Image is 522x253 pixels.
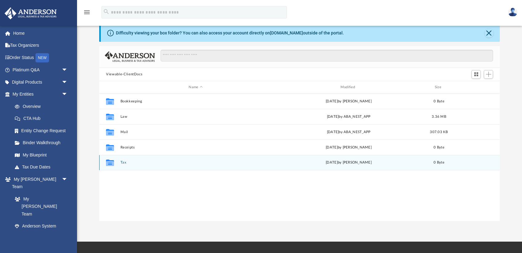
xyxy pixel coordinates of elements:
span: arrow_drop_down [62,76,74,89]
a: Tax Due Dates [9,161,77,173]
img: User Pic [508,8,517,17]
div: Modified [273,85,424,90]
div: Size [427,85,451,90]
a: My Entitiesarrow_drop_down [4,88,77,101]
a: Anderson System [9,220,74,232]
div: [DATE] by [PERSON_NAME] [274,99,424,104]
span: 307.03 KB [430,130,448,134]
div: id [102,85,117,90]
i: menu [83,9,91,16]
a: Overview [9,100,77,113]
a: My Blueprint [9,149,74,161]
div: NEW [35,53,49,62]
a: My [PERSON_NAME] Team [9,193,71,220]
button: Switch to Grid View [471,70,481,79]
div: [DATE] by ABA_NEST_APP [274,114,424,120]
div: id [454,85,497,90]
span: 3.36 MB [432,115,446,118]
span: 0 Byte [434,161,444,164]
a: My [PERSON_NAME] Teamarrow_drop_down [4,173,74,193]
div: [DATE] by [PERSON_NAME] [274,160,424,166]
button: Law [120,115,271,119]
span: 0 Byte [434,146,444,149]
button: Viewable-ClientDocs [106,72,142,77]
div: Difficulty viewing your box folder? You can also access your account directly on outside of the p... [116,30,344,36]
a: Client Referrals [9,232,74,244]
span: arrow_drop_down [62,88,74,101]
a: Home [4,27,77,39]
input: Search files and folders [161,50,493,61]
span: arrow_drop_down [62,173,74,186]
i: search [103,8,110,15]
div: [DATE] by ABA_NEST_APP [274,129,424,135]
a: Platinum Q&Aarrow_drop_down [4,64,77,76]
button: Add [484,70,493,79]
a: [DOMAIN_NAME] [270,30,303,35]
button: Mail [120,130,271,134]
a: CTA Hub [9,113,77,125]
button: Receipts [120,145,271,149]
a: Binder Walkthrough [9,137,77,149]
a: Digital Productsarrow_drop_down [4,76,77,88]
a: Tax Organizers [4,39,77,52]
div: [DATE] by [PERSON_NAME] [274,145,424,150]
span: arrow_drop_down [62,64,74,77]
button: Tax [120,161,271,165]
a: Entity Change Request [9,125,77,137]
div: Name [120,85,271,90]
a: menu [83,12,91,16]
div: grid [99,93,500,221]
img: Anderson Advisors Platinum Portal [3,7,59,19]
a: Order StatusNEW [4,51,77,64]
button: Close [485,29,493,38]
span: 0 Byte [434,100,444,103]
button: Bookkeeping [120,99,271,103]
